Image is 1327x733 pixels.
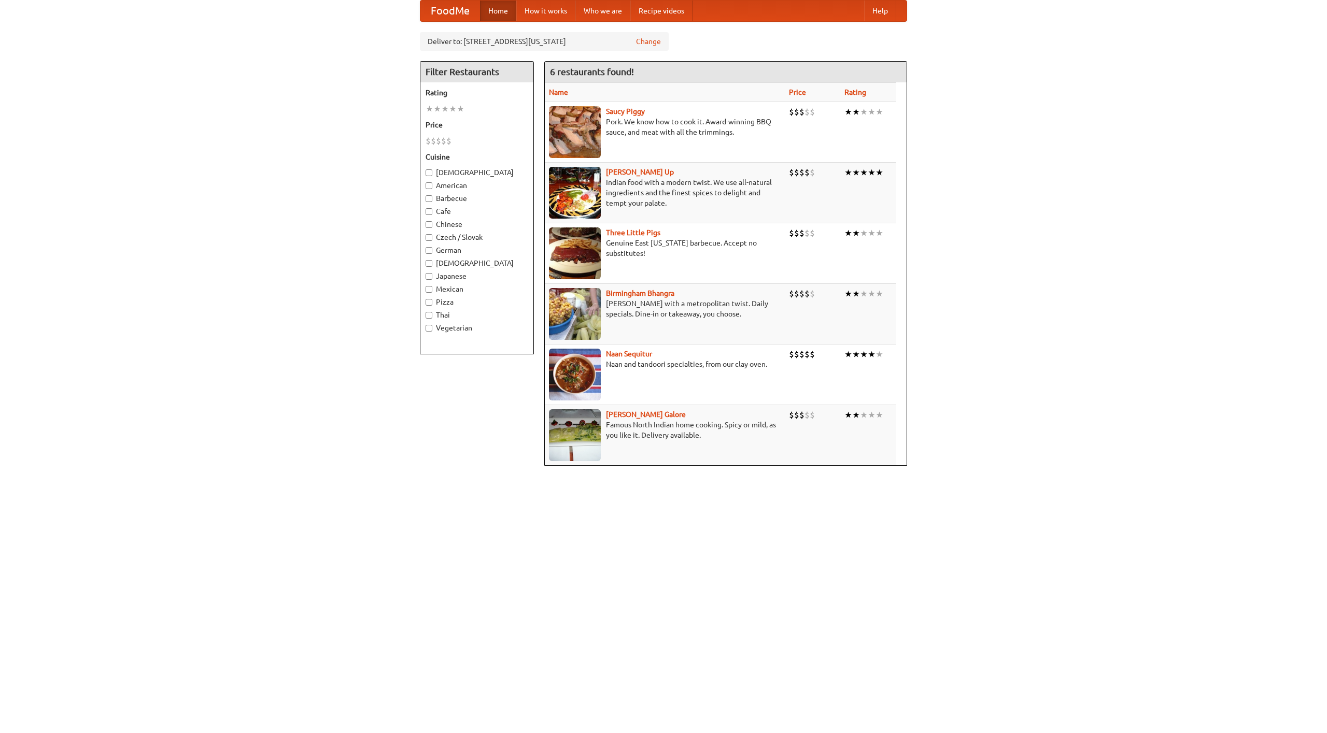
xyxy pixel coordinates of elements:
[426,206,528,217] label: Cafe
[794,288,799,299] li: $
[606,228,660,237] a: Three Little Pigs
[852,167,860,178] li: ★
[426,221,432,228] input: Chinese
[844,288,852,299] li: ★
[804,227,810,239] li: $
[804,288,810,299] li: $
[549,167,601,219] img: curryup.jpg
[426,182,432,189] input: American
[799,288,804,299] li: $
[876,227,883,239] li: ★
[606,289,674,297] b: Birmingham Bhangra
[457,103,464,114] li: ★
[789,288,794,299] li: $
[426,323,528,333] label: Vegetarian
[794,349,799,360] li: $
[431,135,436,147] li: $
[876,288,883,299] li: ★
[426,195,432,202] input: Barbecue
[876,409,883,421] li: ★
[852,288,860,299] li: ★
[860,409,868,421] li: ★
[426,208,432,215] input: Cafe
[426,169,432,176] input: [DEMOGRAPHIC_DATA]
[449,103,457,114] li: ★
[810,167,815,178] li: $
[852,227,860,239] li: ★
[426,219,528,229] label: Chinese
[549,117,781,137] p: Pork. We know how to cook it. Award-winning BBQ sauce, and meat with all the trimmings.
[868,106,876,118] li: ★
[549,88,568,96] a: Name
[868,409,876,421] li: ★
[426,310,528,320] label: Thai
[480,1,516,21] a: Home
[789,349,794,360] li: $
[844,167,852,178] li: ★
[852,349,860,360] li: ★
[860,349,868,360] li: ★
[549,106,601,158] img: saucy.jpg
[549,349,601,400] img: naansequitur.jpg
[426,152,528,162] h5: Cuisine
[426,260,432,267] input: [DEMOGRAPHIC_DATA]
[794,167,799,178] li: $
[794,106,799,118] li: $
[606,168,674,176] b: [PERSON_NAME] Up
[426,167,528,178] label: [DEMOGRAPHIC_DATA]
[860,167,868,178] li: ★
[549,359,781,369] p: Naan and tandoori specialties, from our clay oven.
[575,1,630,21] a: Who we are
[804,167,810,178] li: $
[799,349,804,360] li: $
[804,409,810,421] li: $
[799,227,804,239] li: $
[549,288,601,340] img: bhangra.jpg
[810,288,815,299] li: $
[549,420,781,440] p: Famous North Indian home cooking. Spicy or mild, as you like it. Delivery available.
[630,1,693,21] a: Recipe videos
[426,103,433,114] li: ★
[606,107,645,116] b: Saucy Piggy
[844,88,866,96] a: Rating
[549,409,601,461] img: currygalore.jpg
[876,167,883,178] li: ★
[868,349,876,360] li: ★
[789,227,794,239] li: $
[426,273,432,280] input: Japanese
[794,409,799,421] li: $
[852,409,860,421] li: ★
[516,1,575,21] a: How it works
[426,286,432,293] input: Mexican
[789,409,794,421] li: $
[606,350,652,358] a: Naan Sequitur
[426,258,528,268] label: [DEMOGRAPHIC_DATA]
[799,167,804,178] li: $
[606,410,686,419] a: [PERSON_NAME] Galore
[799,106,804,118] li: $
[426,299,432,306] input: Pizza
[426,232,528,242] label: Czech / Slovak
[426,312,432,319] input: Thai
[810,409,815,421] li: $
[844,106,852,118] li: ★
[810,227,815,239] li: $
[789,167,794,178] li: $
[433,103,441,114] li: ★
[844,227,852,239] li: ★
[426,271,528,281] label: Japanese
[876,349,883,360] li: ★
[794,227,799,239] li: $
[789,88,806,96] a: Price
[549,298,781,319] p: [PERSON_NAME] with a metropolitan twist. Daily specials. Dine-in or takeaway, you choose.
[446,135,451,147] li: $
[436,135,441,147] li: $
[810,349,815,360] li: $
[876,106,883,118] li: ★
[426,135,431,147] li: $
[860,106,868,118] li: ★
[550,67,634,77] ng-pluralize: 6 restaurants found!
[549,227,601,279] img: littlepigs.jpg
